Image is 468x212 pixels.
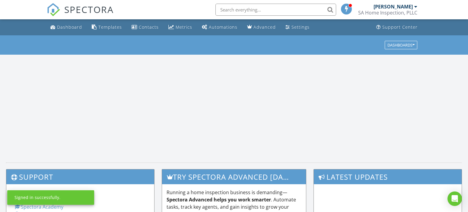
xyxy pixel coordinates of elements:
span: SPECTORA [64,3,114,16]
input: Search everything... [215,4,336,16]
div: Settings [291,24,310,30]
div: Metrics [176,24,192,30]
div: Advanced [253,24,276,30]
a: Metrics [166,22,195,33]
div: Signed in successfully. [14,194,60,201]
div: Templates [98,24,122,30]
div: SA Home Inspection, PLLC [358,10,417,16]
div: Open Intercom Messenger [447,191,462,206]
a: Advanced [245,22,278,33]
a: Support Center [374,22,420,33]
div: [PERSON_NAME] [374,4,413,10]
a: Contacts [129,22,161,33]
div: Contacts [139,24,159,30]
a: Templates [89,22,124,33]
strong: General [14,189,33,196]
div: Dashboards [387,43,415,47]
a: Settings [283,22,312,33]
h3: Try spectora advanced [DATE] [162,169,306,184]
a: Automations (Basic) [199,22,240,33]
a: SPECTORA [47,8,114,21]
a: Dashboard [48,22,84,33]
h3: Latest Updates [314,169,462,184]
div: Dashboard [57,24,82,30]
h3: Support [6,169,154,184]
div: Support Center [382,24,418,30]
button: Dashboards [385,41,417,49]
img: The Best Home Inspection Software - Spectora [47,3,60,16]
div: Automations [209,24,237,30]
strong: Spectora Advanced helps you work smarter [167,196,271,203]
a: Spectora Academy [14,204,63,210]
